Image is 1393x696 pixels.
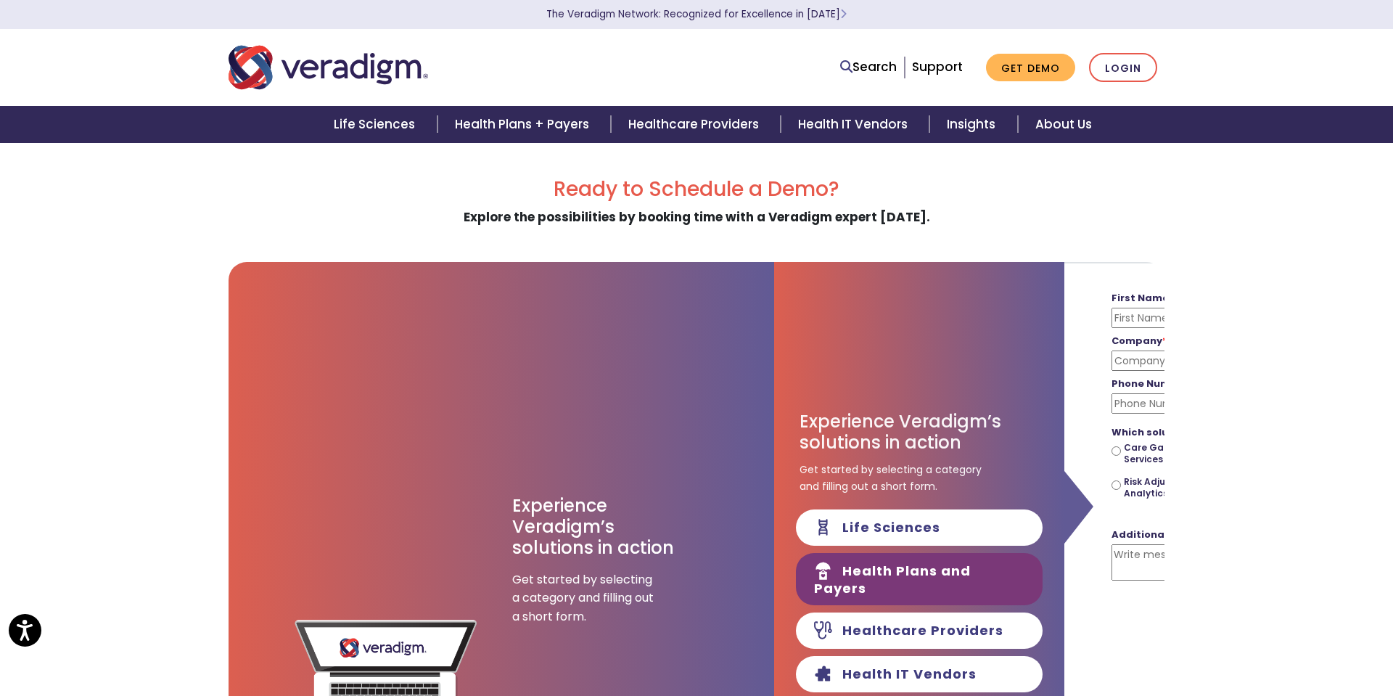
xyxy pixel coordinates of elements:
[1111,377,1193,390] strong: Phone Number
[1111,528,1300,541] strong: Additional comments or questions
[464,208,930,226] strong: Explore the possibilities by booking time with a Veradigm expert [DATE].
[437,106,611,143] a: Health Plans + Payers
[229,44,428,91] img: Veradigm logo
[1111,334,1167,348] strong: Company
[546,7,847,21] a: The Veradigm Network: Recognized for Excellence in [DATE]Learn More
[800,462,982,494] span: Get started by selecting a category and filling out a short form.
[781,106,929,143] a: Health IT Vendors
[1018,106,1109,143] a: About Us
[1089,53,1157,83] a: Login
[611,106,781,143] a: Healthcare Providers
[840,57,897,77] a: Search
[1124,442,1222,464] label: Care Gap Closure Services
[1111,308,1390,328] input: First Name
[1124,476,1222,499] label: Risk Adjustment Analytics
[912,58,963,75] a: Support
[1111,393,1390,414] input: Phone Number
[986,54,1075,82] a: Get Demo
[1111,351,1390,371] input: Company
[229,177,1164,202] h2: Ready to Schedule a Demo?
[800,412,1039,454] h3: Experience Veradigm’s solutions in action
[1111,425,1392,439] strong: Which solution would you like to request a demo for?
[512,570,657,626] span: Get started by selecting a category and filling out a short form.
[1111,291,1174,305] strong: First Name
[929,106,1017,143] a: Insights
[840,7,847,21] span: Learn More
[316,106,437,143] a: Life Sciences
[512,496,675,558] h3: Experience Veradigm’s solutions in action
